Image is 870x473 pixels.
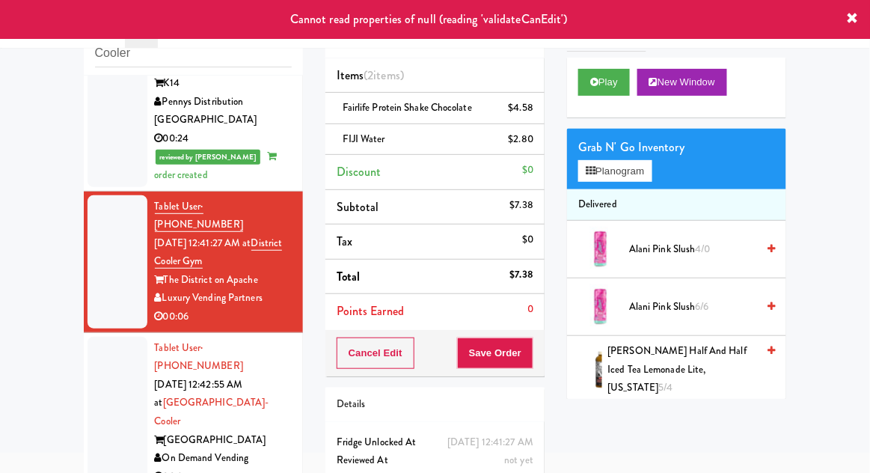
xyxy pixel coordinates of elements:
[509,99,534,118] div: $4.58
[155,431,292,450] div: [GEOGRAPHIC_DATA]
[567,189,786,221] li: Delivered
[629,240,756,259] span: Alani Pink Slush
[522,231,533,249] div: $0
[337,433,533,452] div: Fridge Unlocked At
[527,300,533,319] div: 0
[156,150,261,165] span: reviewed by [PERSON_NAME]
[290,10,568,28] span: Cannot read properties of null (reading 'validateCanEdit')
[510,196,534,215] div: $7.38
[629,298,756,317] span: Alani Pink Slush
[602,342,776,397] div: [PERSON_NAME] Half and Half Iced Tea Lemonade Lite, [US_STATE]5/4
[337,198,379,216] span: Subtotal
[623,298,775,317] div: Alani Pink Slush6/6
[337,268,361,285] span: Total
[155,129,292,148] div: 00:24
[155,93,292,129] div: Pennys Distribution [GEOGRAPHIC_DATA]
[155,236,251,250] span: [DATE] 12:41:27 AM at
[364,67,404,84] span: (2 )
[343,100,472,115] span: Fairlife Protein Shake Chocolate
[155,74,292,93] div: K14
[84,192,303,333] li: Tablet User· [PHONE_NUMBER][DATE] 12:41:27 AM atDistrict Cooler GymThe District on ApacheLuxury V...
[504,453,533,467] span: not yet
[155,395,269,428] a: [GEOGRAPHIC_DATA]-Cooler
[155,341,243,373] a: Tablet User· [PHONE_NUMBER]
[623,240,775,259] div: Alani Pink Slush4/0
[696,242,711,256] span: 4/0
[343,132,385,146] span: FIJI Water
[578,160,652,183] button: Planogram
[337,163,382,180] span: Discount
[337,302,404,320] span: Points Earned
[155,308,292,326] div: 00:06
[155,377,243,410] span: [DATE] 12:42:55 AM at
[337,395,533,414] div: Details
[155,449,292,468] div: On Demand Vending
[155,289,292,308] div: Luxury Vending Partners
[337,233,352,250] span: Tax
[337,451,533,470] div: Reviewed At
[637,69,727,96] button: New Window
[155,271,292,290] div: The District on Apache
[510,266,534,284] div: $7.38
[457,338,533,369] button: Save Order
[659,380,673,394] span: 5/4
[95,40,292,67] input: Search vision orders
[155,199,243,233] a: Tablet User· [PHONE_NUMBER]
[337,67,404,84] span: Items
[337,338,414,369] button: Cancel Edit
[696,299,709,314] span: 6/6
[155,149,277,182] span: order created
[522,161,533,180] div: $0
[447,433,533,452] div: [DATE] 12:41:27 AM
[578,136,775,159] div: Grab N' Go Inventory
[374,67,401,84] ng-pluralize: items
[608,342,757,397] span: [PERSON_NAME] Half and Half Iced Tea Lemonade Lite, [US_STATE]
[509,130,534,149] div: $2.80
[578,69,630,96] button: Play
